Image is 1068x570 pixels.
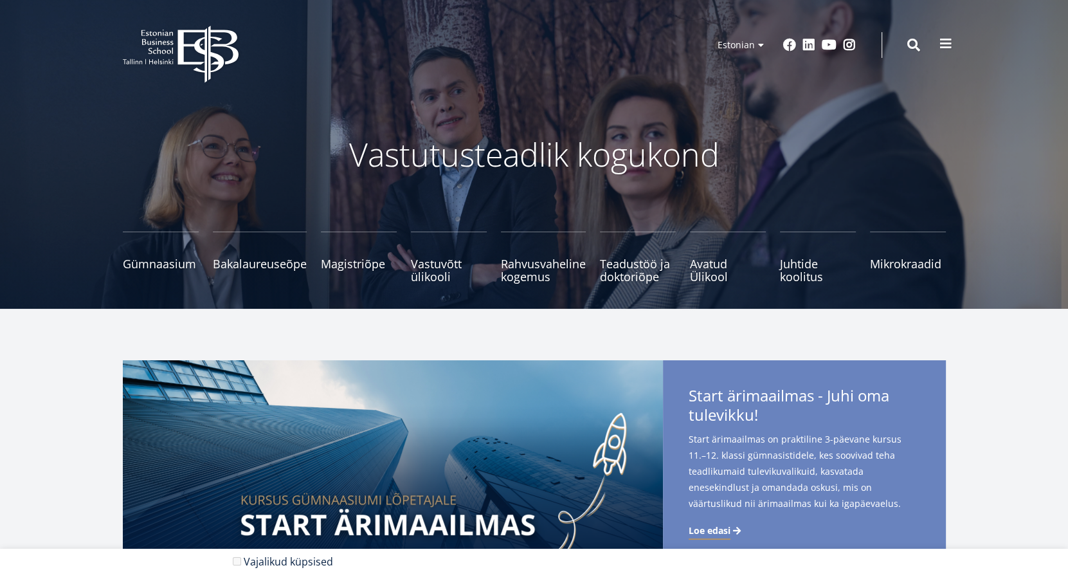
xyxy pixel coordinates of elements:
a: Instagram [843,39,856,51]
span: Magistriõpe [321,257,397,270]
span: Start ärimaailmas - Juhi oma [689,386,920,428]
span: Juhtide koolitus [780,257,856,283]
a: Rahvusvaheline kogemus [501,232,586,283]
a: Juhtide koolitus [780,232,856,283]
span: Avatud Ülikool [690,257,766,283]
a: Mikrokraadid [870,232,946,283]
a: Bakalaureuseõpe [213,232,307,283]
a: Loe edasi [689,524,743,537]
label: Vajalikud küpsised [244,555,333,569]
span: Teadustöö ja doktoriõpe [600,257,676,283]
span: Loe edasi [689,524,730,537]
a: Facebook [783,39,796,51]
span: Bakalaureuseõpe [213,257,307,270]
span: Start ärimaailmas on praktiline 3-päevane kursus 11.–12. klassi gümnasistidele, kes soovivad teha... [689,431,920,511]
span: Vastuvõtt ülikooli [411,257,487,283]
a: Linkedin [802,39,815,51]
a: Magistriõpe [321,232,397,283]
a: Avatud Ülikool [690,232,766,283]
a: Youtube [822,39,837,51]
a: Gümnaasium [123,232,199,283]
p: Vastutusteadlik kogukond [194,135,875,174]
a: Teadustöö ja doktoriõpe [600,232,676,283]
span: tulevikku! [689,405,758,425]
a: Vastuvõtt ülikooli [411,232,487,283]
span: Rahvusvaheline kogemus [501,257,586,283]
span: Mikrokraadid [870,257,946,270]
span: Gümnaasium [123,257,199,270]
